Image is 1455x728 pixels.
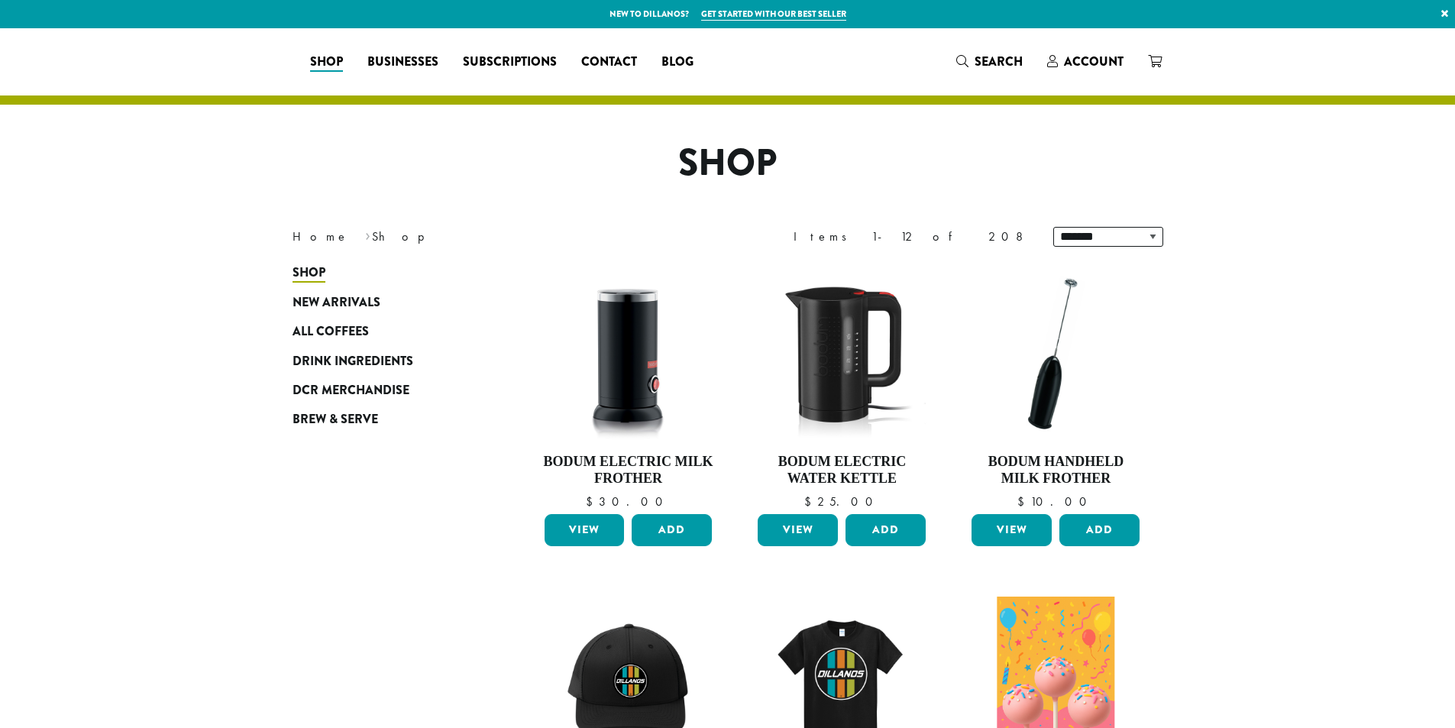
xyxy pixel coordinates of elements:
[293,258,476,287] a: Shop
[968,266,1143,442] img: DP3927.01-002.png
[661,53,694,72] span: Blog
[944,49,1035,74] a: Search
[293,288,476,317] a: New Arrivals
[293,346,476,375] a: Drink Ingredients
[545,514,625,546] a: View
[754,266,930,508] a: Bodum Electric Water Kettle $25.00
[581,53,637,72] span: Contact
[293,228,705,246] nav: Breadcrumb
[804,493,880,510] bdi: 25.00
[541,454,716,487] h4: Bodum Electric Milk Frother
[293,322,369,341] span: All Coffees
[463,53,557,72] span: Subscriptions
[293,228,349,244] a: Home
[846,514,926,546] button: Add
[293,317,476,346] a: All Coffees
[632,514,712,546] button: Add
[298,50,355,74] a: Shop
[968,454,1143,487] h4: Bodum Handheld Milk Frother
[758,514,838,546] a: View
[794,228,1030,246] div: Items 1-12 of 208
[367,53,438,72] span: Businesses
[540,266,716,442] img: DP3954.01-002.png
[701,8,846,21] a: Get started with our best seller
[586,493,599,510] span: $
[754,454,930,487] h4: Bodum Electric Water Kettle
[1017,493,1030,510] span: $
[293,405,476,434] a: Brew & Serve
[293,264,325,283] span: Shop
[1017,493,1094,510] bdi: 10.00
[293,376,476,405] a: DCR Merchandise
[754,266,930,442] img: DP3955.01.png
[1064,53,1124,70] span: Account
[293,352,413,371] span: Drink Ingredients
[293,293,380,312] span: New Arrivals
[293,381,409,400] span: DCR Merchandise
[804,493,817,510] span: $
[586,493,670,510] bdi: 30.00
[365,222,370,246] span: ›
[281,141,1175,186] h1: Shop
[1059,514,1140,546] button: Add
[293,410,378,429] span: Brew & Serve
[972,514,1052,546] a: View
[310,53,343,72] span: Shop
[968,266,1143,508] a: Bodum Handheld Milk Frother $10.00
[541,266,716,508] a: Bodum Electric Milk Frother $30.00
[975,53,1023,70] span: Search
